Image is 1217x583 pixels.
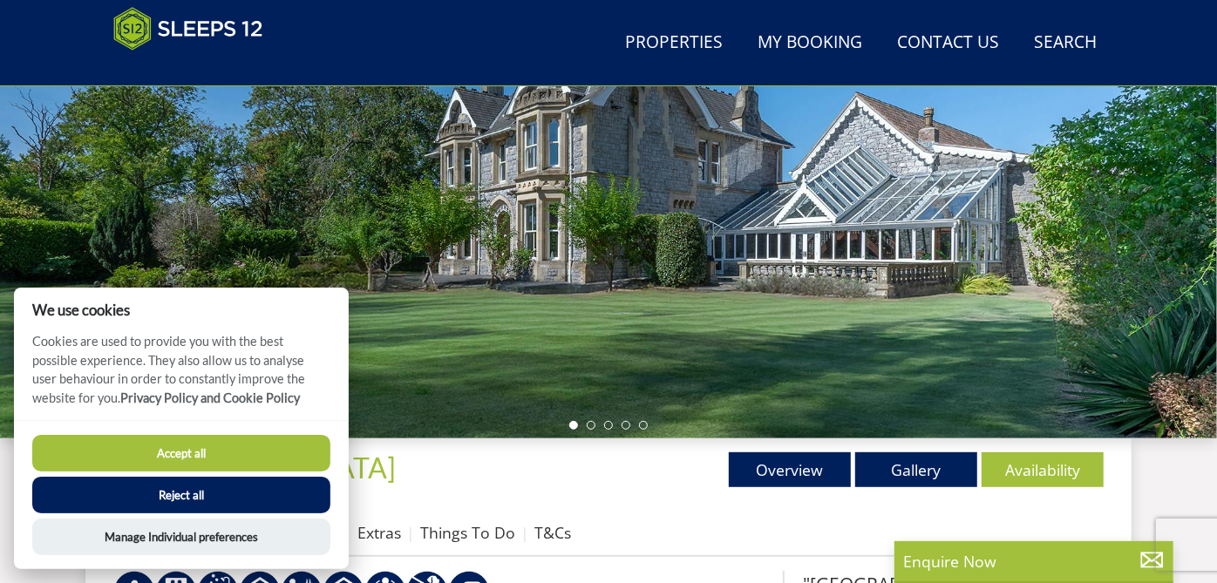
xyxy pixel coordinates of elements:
iframe: Customer reviews powered by Trustpilot [105,61,288,76]
a: Search [1027,24,1104,63]
a: T&Cs [534,522,571,543]
button: Manage Individual preferences [32,519,330,555]
p: Enquire Now [903,550,1165,573]
a: Availability [982,452,1104,487]
a: Gallery [855,452,977,487]
a: My Booking [751,24,869,63]
button: Reject all [32,477,330,513]
a: Properties [618,24,730,63]
button: Accept all [32,435,330,471]
h2: We use cookies [14,302,349,318]
img: Sleeps 12 [113,7,263,51]
a: Extras [357,522,401,543]
a: Things To Do [420,522,515,543]
a: Overview [729,452,851,487]
a: Contact Us [890,24,1006,63]
p: Cookies are used to provide you with the best possible experience. They also allow us to analyse ... [14,332,349,420]
a: Privacy Policy and Cookie Policy [120,390,300,405]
